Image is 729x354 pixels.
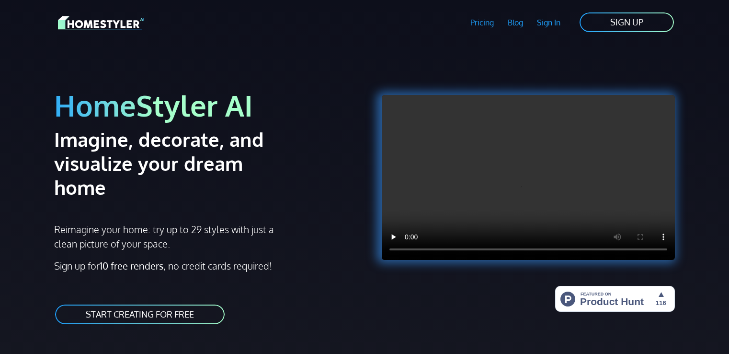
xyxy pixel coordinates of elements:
a: Sign In [530,12,567,34]
a: Pricing [464,12,501,34]
h2: Imagine, decorate, and visualize your dream home [54,127,298,199]
p: Reimagine your home: try up to 29 styles with just a clean picture of your space. [54,222,283,251]
h1: HomeStyler AI [54,87,359,123]
a: START CREATING FOR FREE [54,304,226,325]
img: HomeStyler AI logo [58,14,144,31]
p: Sign up for , no credit cards required! [54,259,359,273]
strong: 10 free renders [100,260,163,272]
img: HomeStyler AI - Interior Design Made Easy: One Click to Your Dream Home | Product Hunt [555,286,675,312]
a: Blog [501,12,530,34]
a: SIGN UP [579,12,675,33]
